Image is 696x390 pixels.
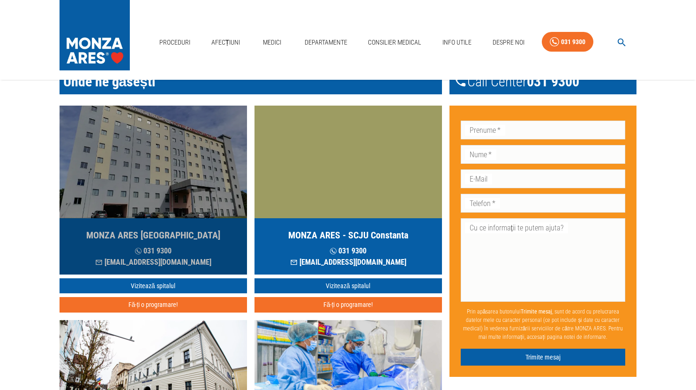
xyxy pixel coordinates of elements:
p: 031 9300 [95,245,211,257]
a: Departamente [301,33,351,52]
a: Despre Noi [489,33,528,52]
iframe: Netlify Drawer [165,367,531,390]
h5: MONZA ARES [GEOGRAPHIC_DATA] [86,229,220,242]
p: [EMAIL_ADDRESS][DOMAIN_NAME] [95,257,211,268]
p: [EMAIL_ADDRESS][DOMAIN_NAME] [290,257,406,268]
div: 031 9300 [561,36,585,48]
a: Vizitează spitalul [60,278,247,294]
div: Call Center [449,69,637,94]
span: Unde ne găsești [63,73,156,90]
a: Info Utile [439,33,475,52]
button: Fă-ți o programare! [254,297,442,313]
a: Vizitează spitalul [254,278,442,294]
a: Consilier Medical [364,33,425,52]
h5: MONZA ARES - SCJU Constanta [288,229,408,242]
a: MONZA ARES [GEOGRAPHIC_DATA] 031 9300[EMAIL_ADDRESS][DOMAIN_NAME] [60,106,247,275]
button: Trimite mesaj [461,349,626,366]
span: 031 9300 [527,73,579,91]
p: 031 9300 [290,245,406,257]
button: Fă-ți o programare! [60,297,247,313]
b: Trimite mesaj [521,308,552,315]
a: Proceduri [156,33,194,52]
img: MONZA ARES Bucuresti [60,106,247,218]
a: Medici [257,33,287,52]
a: MONZA ARES - SCJU Constanta 031 9300[EMAIL_ADDRESS][DOMAIN_NAME] [254,106,442,275]
a: Afecțiuni [208,33,244,52]
a: 031 9300 [542,32,593,52]
p: Prin apăsarea butonului , sunt de acord cu prelucrarea datelor mele cu caracter personal (ce pot ... [461,304,626,345]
